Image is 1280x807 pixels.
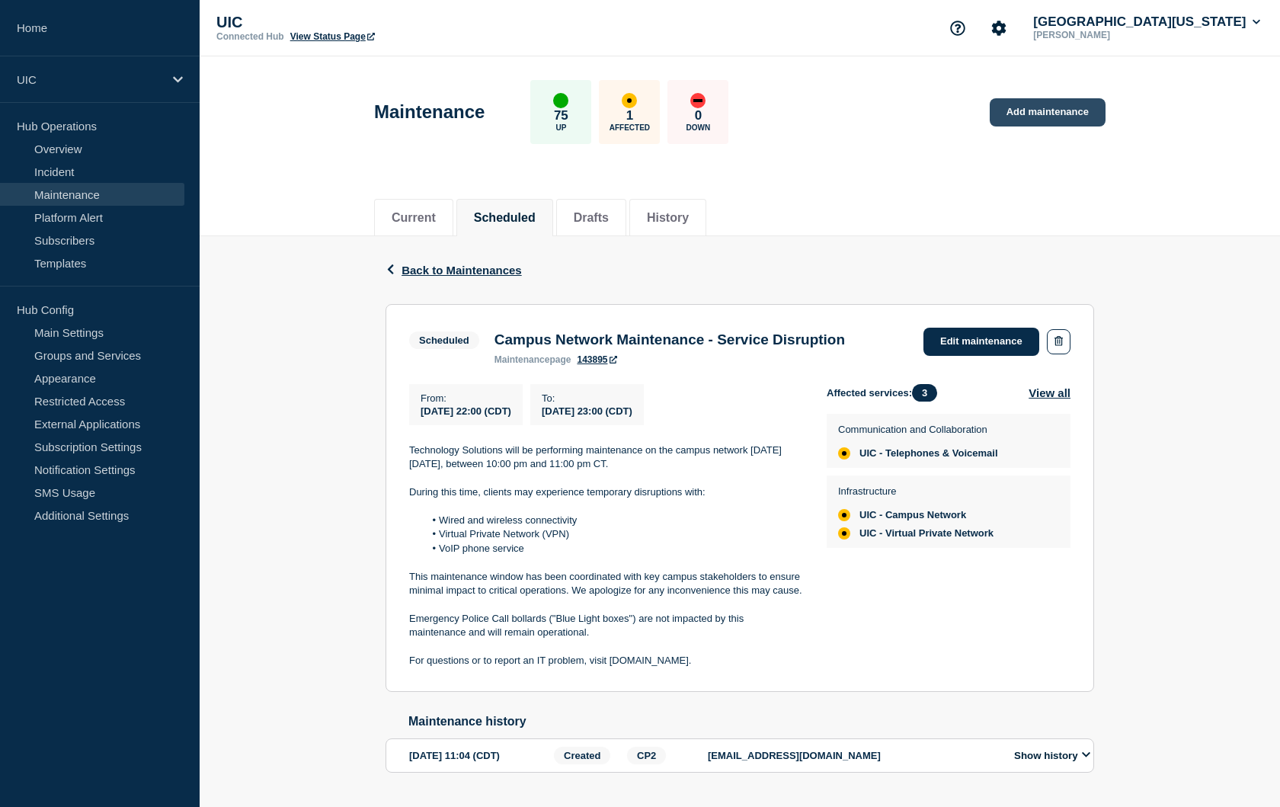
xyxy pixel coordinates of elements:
button: Current [392,211,436,225]
p: Technology Solutions will be performing maintenance on the campus network [DATE][DATE], between 1... [409,444,802,472]
div: affected [622,93,637,108]
span: UIC - Campus Network [859,509,966,521]
button: Account settings [983,12,1015,44]
h2: Maintenance history [408,715,1094,729]
span: [DATE] 23:00 (CDT) [542,405,632,417]
span: Scheduled [409,331,479,349]
span: Created [554,747,610,764]
p: This maintenance window has been coordinated with key campus stakeholders to ensure minimal impac... [409,570,802,598]
button: [GEOGRAPHIC_DATA][US_STATE] [1030,14,1263,30]
a: Add maintenance [990,98,1106,126]
p: Emergency Police Call bollards ("Blue Light boxes") are not impacted by this maintenance and will... [409,612,802,640]
button: History [647,211,689,225]
button: Scheduled [474,211,536,225]
span: 3 [912,384,937,402]
p: During this time, clients may experience temporary disruptions with: [409,485,802,499]
button: View all [1029,384,1070,402]
p: Up [555,123,566,132]
p: Communication and Collaboration [838,424,998,435]
p: UIC [17,73,163,86]
button: Drafts [574,211,609,225]
button: Back to Maintenances [386,264,522,277]
p: Infrastructure [838,485,994,497]
p: [PERSON_NAME] [1030,30,1189,40]
a: View Status Page [290,31,375,42]
div: [DATE] 11:04 (CDT) [409,747,549,764]
p: 0 [695,108,702,123]
p: 75 [554,108,568,123]
span: UIC - Telephones & Voicemail [859,447,998,460]
h3: Campus Network Maintenance - Service Disruption [494,331,845,348]
p: To : [542,392,632,404]
li: Wired and wireless connectivity [424,514,803,527]
div: affected [838,447,850,460]
span: UIC - Virtual Private Network [859,527,994,540]
h1: Maintenance [374,101,485,123]
p: page [494,354,571,365]
div: up [553,93,568,108]
div: affected [838,509,850,521]
span: [DATE] 22:00 (CDT) [421,405,511,417]
p: Affected [610,123,650,132]
a: Edit maintenance [923,328,1039,356]
li: VoIP phone service [424,542,803,556]
button: Show history [1010,749,1095,762]
p: UIC [216,14,521,31]
button: Support [942,12,974,44]
p: 1 [626,108,633,123]
div: affected [838,527,850,540]
span: maintenance [494,354,550,365]
div: down [690,93,706,108]
p: For questions or to report an IT problem, visit [DOMAIN_NAME]. [409,654,802,668]
li: Virtual Private Network (VPN) [424,527,803,541]
span: Back to Maintenances [402,264,522,277]
p: From : [421,392,511,404]
span: Affected services: [827,384,945,402]
p: Connected Hub [216,31,284,42]
a: 143895 [577,354,616,365]
p: [EMAIL_ADDRESS][DOMAIN_NAME] [708,750,997,761]
span: CP2 [627,747,666,764]
p: Down [686,123,711,132]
